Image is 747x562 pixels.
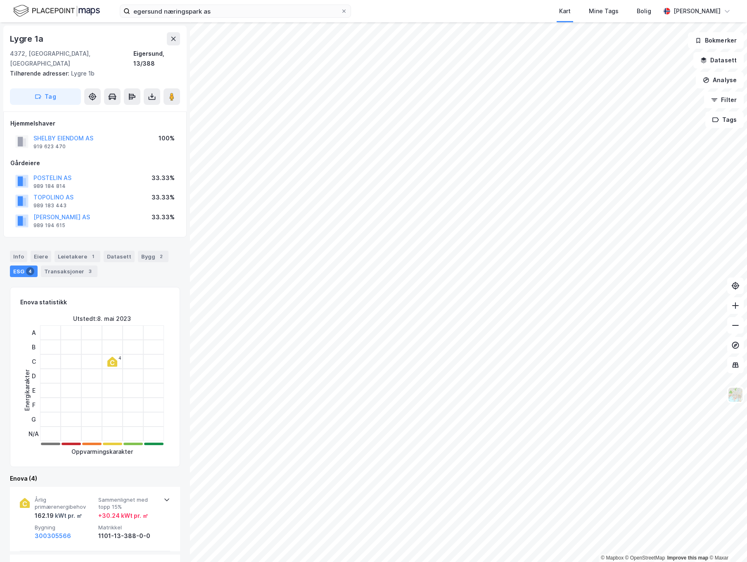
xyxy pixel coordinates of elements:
[673,6,721,16] div: [PERSON_NAME]
[28,325,39,340] div: A
[130,5,341,17] input: Søk på adresse, matrikkel, gårdeiere, leietakere eller personer
[10,88,81,105] button: Tag
[89,252,97,261] div: 1
[35,511,82,521] div: 162.19
[10,70,71,77] span: Tilhørende adresser:
[54,511,82,521] div: kWt pr. ㎡
[10,32,45,45] div: Lygre 1a
[637,6,651,16] div: Bolig
[688,32,744,49] button: Bokmerker
[71,447,133,457] div: Oppvarmingskarakter
[98,524,159,531] span: Matrikkel
[693,52,744,69] button: Datasett
[33,183,66,190] div: 989 184 814
[667,555,708,561] a: Improve this map
[13,4,100,18] img: logo.f888ab2527a4732fd821a326f86c7f29.svg
[104,251,135,262] div: Datasett
[22,370,32,411] div: Energikarakter
[28,412,39,427] div: G
[10,49,133,69] div: 4372, [GEOGRAPHIC_DATA], [GEOGRAPHIC_DATA]
[28,369,39,383] div: D
[705,111,744,128] button: Tags
[152,212,175,222] div: 33.33%
[10,474,180,484] div: Enova (4)
[31,251,51,262] div: Eiere
[10,158,180,168] div: Gårdeiere
[28,340,39,354] div: B
[55,251,100,262] div: Leietakere
[28,354,39,369] div: C
[728,387,743,403] img: Z
[704,92,744,108] button: Filter
[133,49,180,69] div: Eigersund, 13/388
[28,398,39,412] div: F
[601,555,624,561] a: Mapbox
[33,202,66,209] div: 989 183 443
[98,531,159,541] div: 1101-13-388-0-0
[138,251,168,262] div: Bygg
[98,496,159,511] span: Sammenlignet med topp 15%
[10,266,38,277] div: ESG
[26,267,34,275] div: 4
[696,72,744,88] button: Analyse
[73,314,131,324] div: Utstedt : 8. mai 2023
[152,173,175,183] div: 33.33%
[10,119,180,128] div: Hjemmelshaver
[86,267,94,275] div: 3
[706,522,747,562] div: Kontrollprogram for chat
[35,524,95,531] span: Bygning
[33,143,66,150] div: 919 623 470
[159,133,175,143] div: 100%
[28,427,39,441] div: N/A
[157,252,165,261] div: 2
[10,69,173,78] div: Lygre 1b
[10,251,27,262] div: Info
[35,496,95,511] span: Årlig primærenergibehov
[41,266,97,277] div: Transaksjoner
[35,531,71,541] button: 300305566
[33,222,65,229] div: 989 194 615
[625,555,665,561] a: OpenStreetMap
[559,6,571,16] div: Kart
[119,356,121,360] div: 4
[152,192,175,202] div: 33.33%
[20,297,67,307] div: Enova statistikk
[28,383,39,398] div: E
[706,522,747,562] iframe: Chat Widget
[98,511,148,521] div: + 30.24 kWt pr. ㎡
[589,6,619,16] div: Mine Tags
